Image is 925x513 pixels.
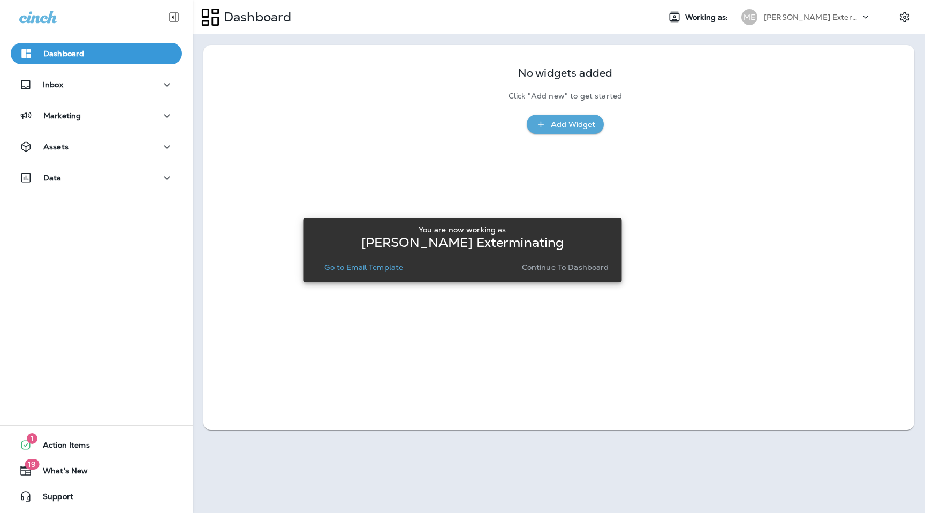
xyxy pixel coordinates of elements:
[159,6,189,28] button: Collapse Sidebar
[11,74,182,95] button: Inbox
[361,238,564,247] p: [PERSON_NAME] Exterminating
[43,49,84,58] p: Dashboard
[11,105,182,126] button: Marketing
[25,459,39,470] span: 19
[43,80,63,89] p: Inbox
[32,466,88,479] span: What's New
[741,9,757,25] div: ME
[324,263,403,271] p: Go to Email Template
[685,13,731,22] span: Working as:
[320,260,407,275] button: Go to Email Template
[32,492,73,505] span: Support
[11,136,182,157] button: Assets
[11,43,182,64] button: Dashboard
[764,13,860,21] p: [PERSON_NAME] Exterminating
[11,434,182,456] button: 1Action Items
[219,9,291,25] p: Dashboard
[11,167,182,188] button: Data
[895,7,914,27] button: Settings
[522,263,609,271] p: Continue to Dashboard
[27,433,37,444] span: 1
[43,111,81,120] p: Marketing
[11,460,182,481] button: 19What's New
[43,142,69,151] p: Assets
[43,173,62,182] p: Data
[518,260,613,275] button: Continue to Dashboard
[419,225,506,234] p: You are now working as
[11,486,182,507] button: Support
[32,441,90,454] span: Action Items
